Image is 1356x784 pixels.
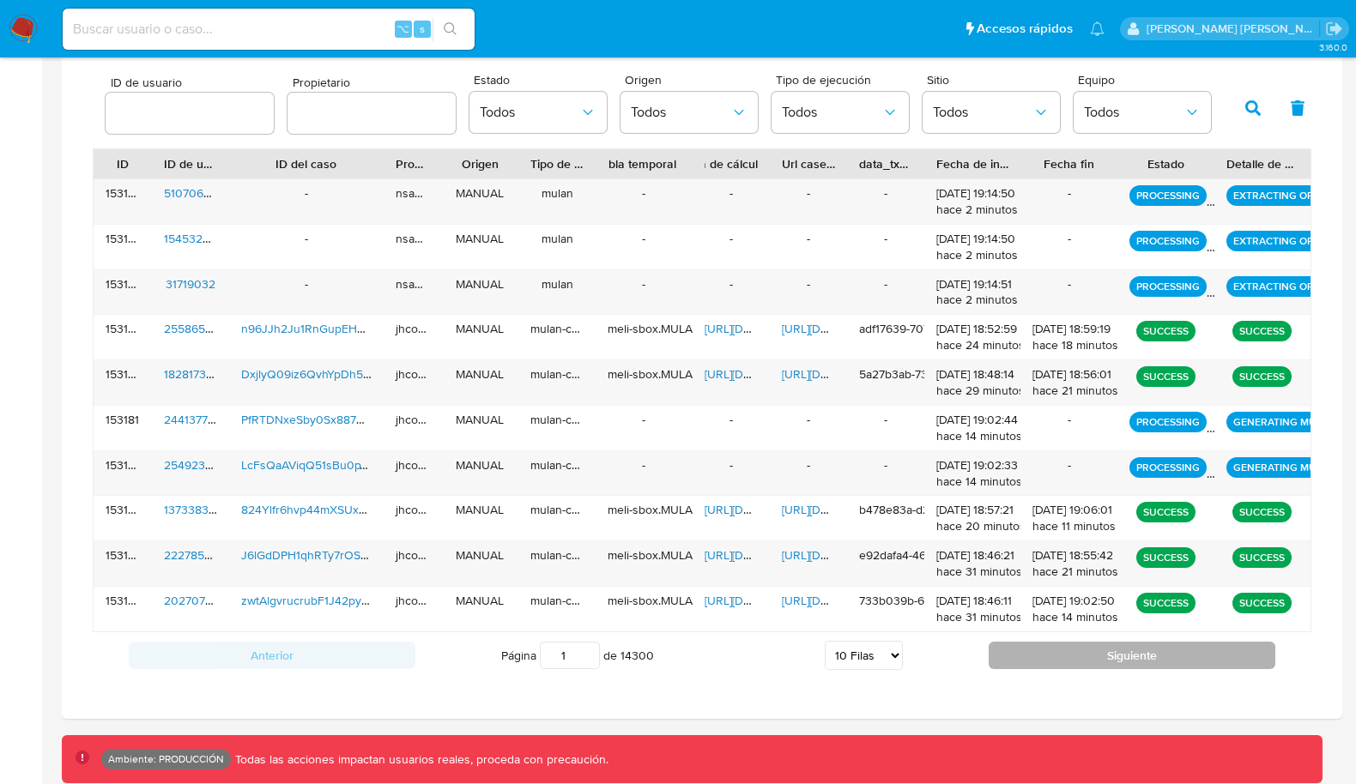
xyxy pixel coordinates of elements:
[420,21,425,37] span: s
[108,756,224,763] p: Ambiente: PRODUCCIÓN
[1147,21,1320,37] p: mauro.ibarra@mercadolibre.com
[433,17,468,41] button: search-icon
[63,18,475,40] input: Buscar usuario o caso...
[1319,40,1347,54] span: 3.160.0
[977,20,1073,38] span: Accesos rápidos
[231,751,608,768] p: Todas las acciones impactan usuarios reales, proceda con precaución.
[397,21,409,37] span: ⌥
[1325,20,1343,38] a: Salir
[1090,21,1105,36] a: Notificaciones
